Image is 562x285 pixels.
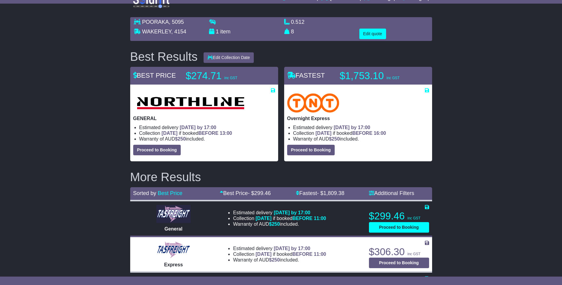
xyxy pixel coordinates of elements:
[248,190,271,196] span: - $
[233,251,326,257] li: Collection
[291,19,305,25] span: 0.512
[256,252,272,257] span: [DATE]
[133,72,176,79] span: BEST PRICE
[359,29,386,39] button: Edit quote
[220,29,231,35] span: item
[369,258,429,268] button: Proceed to Booking
[317,190,344,196] span: - $
[156,241,191,259] img: Tasfreight: Express
[171,29,186,35] span: , 4154
[269,221,280,227] span: $
[256,252,326,257] span: if booked
[287,93,339,113] img: TNT Domestic: Overnight Express
[369,246,429,258] p: $306.30
[269,257,280,262] span: $
[293,130,429,136] li: Collection
[291,29,294,35] span: 8
[272,221,280,227] span: 250
[233,221,326,227] li: Warranty of AUD included.
[139,130,275,136] li: Collection
[175,136,186,141] span: $
[315,131,331,136] span: [DATE]
[133,93,248,113] img: Northline Distribution: GENERAL
[220,131,232,136] span: 13:00
[369,190,414,196] a: Additional Filters
[133,145,181,155] button: Proceed to Booking
[216,29,219,35] span: 1
[407,216,420,220] span: inc GST
[198,131,219,136] span: BEFORE
[156,205,191,223] img: Tasfreight: General
[178,136,186,141] span: 250
[293,136,429,142] li: Warranty of AUD included.
[204,52,254,63] button: Edit Collection Date
[158,190,183,196] a: Best Price
[233,215,326,221] li: Collection
[323,190,344,196] span: 1,809.38
[133,116,275,121] p: GENERAL
[130,170,432,184] h2: More Results
[127,50,201,63] div: Best Results
[169,19,184,25] span: , 5095
[369,210,429,222] p: $299.46
[139,125,275,130] li: Estimated delivery
[274,210,310,215] span: [DATE] by 17:00
[332,136,340,141] span: 250
[352,131,373,136] span: BEFORE
[133,190,156,196] span: Sorted by
[272,257,280,262] span: 250
[139,136,275,142] li: Warranty of AUD included.
[142,29,171,35] span: WAKERLEY
[329,136,340,141] span: $
[233,246,326,251] li: Estimated delivery
[161,131,232,136] span: if booked
[180,125,217,130] span: [DATE] by 17:00
[287,116,429,121] p: Overnight Express
[220,190,271,196] a: Best Price- $299.46
[369,222,429,233] button: Proceed to Booking
[292,252,312,257] span: BEFORE
[256,216,326,221] span: if booked
[233,210,326,215] li: Estimated delivery
[314,252,326,257] span: 11:00
[142,19,169,25] span: POORAKA
[256,216,272,221] span: [DATE]
[314,216,326,221] span: 11:00
[386,76,399,80] span: inc GST
[292,216,312,221] span: BEFORE
[186,70,261,82] p: $274.71
[287,72,325,79] span: FASTEST
[161,131,177,136] span: [DATE]
[164,262,183,267] span: Express
[293,125,429,130] li: Estimated delivery
[233,257,326,263] li: Warranty of AUD included.
[340,70,415,82] p: $1,753.10
[315,131,386,136] span: if booked
[334,125,370,130] span: [DATE] by 17:00
[287,145,335,155] button: Proceed to Booking
[224,76,237,80] span: inc GST
[164,226,183,231] span: General
[296,190,344,196] a: Fastest- $1,809.38
[254,190,271,196] span: 299.46
[274,246,310,251] span: [DATE] by 17:00
[374,131,386,136] span: 16:00
[407,252,420,256] span: inc GST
